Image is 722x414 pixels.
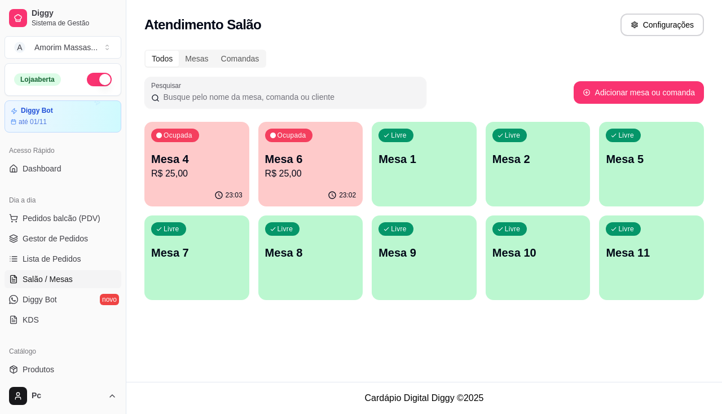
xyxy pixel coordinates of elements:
span: A [14,42,25,53]
button: LivreMesa 9 [372,215,477,300]
p: Livre [278,224,293,234]
div: Todos [146,51,179,67]
input: Pesquisar [160,91,420,103]
p: Mesa 5 [606,151,697,167]
article: Diggy Bot [21,107,53,115]
p: Ocupada [164,131,192,140]
a: KDS [5,311,121,329]
button: OcupadaMesa 4R$ 25,0023:03 [144,122,249,206]
div: Dia a dia [5,191,121,209]
footer: Cardápio Digital Diggy © 2025 [126,382,722,414]
article: até 01/11 [19,117,47,126]
span: Diggy Bot [23,294,57,305]
span: Produtos [23,364,54,375]
a: Diggy Botaté 01/11 [5,100,121,133]
p: Mesa 2 [492,151,584,167]
div: Comandas [215,51,266,67]
span: Gestor de Pedidos [23,233,88,244]
p: Livre [505,224,521,234]
button: Pedidos balcão (PDV) [5,209,121,227]
button: LivreMesa 11 [599,215,704,300]
p: Mesa 10 [492,245,584,261]
p: Livre [618,131,634,140]
button: LivreMesa 1 [372,122,477,206]
span: Pc [32,391,103,401]
button: LivreMesa 8 [258,215,363,300]
p: Livre [164,224,179,234]
label: Pesquisar [151,81,185,90]
p: Livre [391,224,407,234]
button: LivreMesa 2 [486,122,591,206]
a: DiggySistema de Gestão [5,5,121,32]
div: Acesso Rápido [5,142,121,160]
button: OcupadaMesa 6R$ 25,0023:02 [258,122,363,206]
p: Mesa 6 [265,151,356,167]
p: Mesa 1 [378,151,470,167]
p: Ocupada [278,131,306,140]
a: Gestor de Pedidos [5,230,121,248]
button: LivreMesa 7 [144,215,249,300]
div: Loja aberta [14,73,61,86]
p: Livre [505,131,521,140]
p: Mesa 7 [151,245,243,261]
button: Pc [5,382,121,409]
span: Diggy [32,8,117,19]
button: Alterar Status [87,73,112,86]
p: R$ 25,00 [151,167,243,180]
button: LivreMesa 10 [486,215,591,300]
span: Dashboard [23,163,61,174]
button: LivreMesa 5 [599,122,704,206]
div: Amorim Massas ... [34,42,98,53]
p: Mesa 4 [151,151,243,167]
span: KDS [23,314,39,325]
h2: Atendimento Salão [144,16,261,34]
p: Mesa 8 [265,245,356,261]
p: Livre [391,131,407,140]
div: Catálogo [5,342,121,360]
a: Diggy Botnovo [5,290,121,309]
p: Livre [618,224,634,234]
p: 23:03 [226,191,243,200]
a: Salão / Mesas [5,270,121,288]
div: Mesas [179,51,214,67]
p: Mesa 9 [378,245,470,261]
a: Dashboard [5,160,121,178]
button: Adicionar mesa ou comanda [574,81,704,104]
p: Mesa 11 [606,245,697,261]
a: Produtos [5,360,121,378]
a: Lista de Pedidos [5,250,121,268]
button: Configurações [620,14,704,36]
button: Select a team [5,36,121,59]
p: R$ 25,00 [265,167,356,180]
span: Pedidos balcão (PDV) [23,213,100,224]
p: 23:02 [339,191,356,200]
span: Sistema de Gestão [32,19,117,28]
span: Lista de Pedidos [23,253,81,265]
span: Salão / Mesas [23,274,73,285]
